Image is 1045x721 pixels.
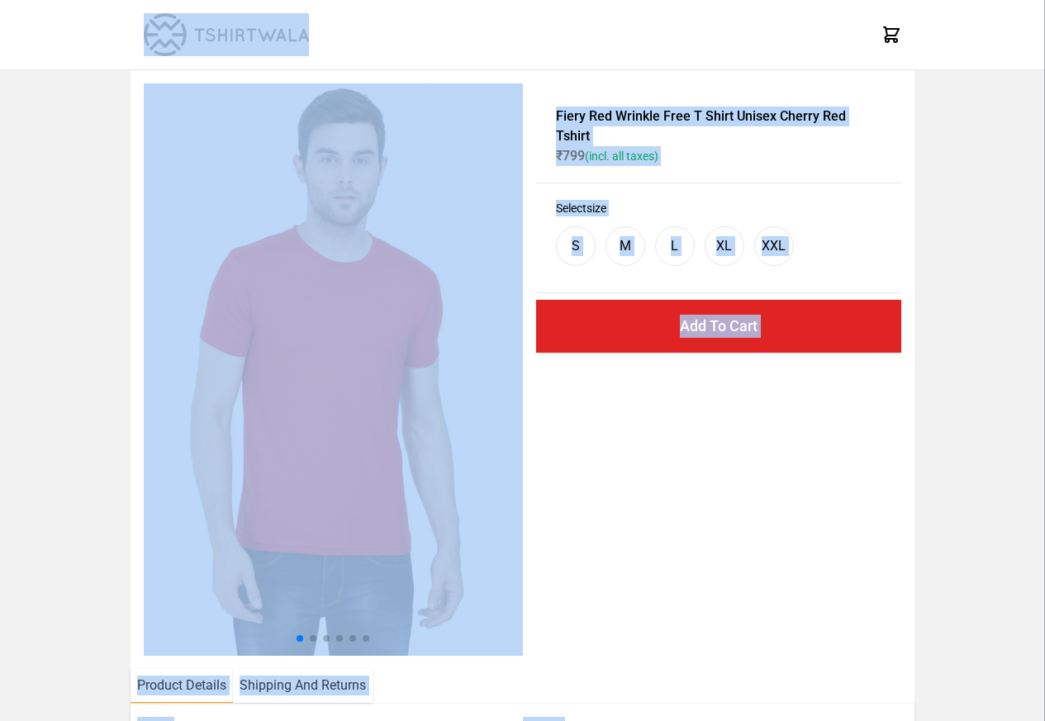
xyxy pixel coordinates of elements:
[716,236,732,256] div: XL
[536,300,901,353] button: Add To Cart
[556,200,881,216] h3: Select size
[585,149,658,163] span: (incl. all taxes)
[671,236,678,256] div: L
[556,107,881,146] h1: Fiery Red Wrinkle Free T Shirt Unisex Cherry Red Tshirt
[556,148,658,164] span: ₹ 799
[620,236,631,256] div: M
[762,236,786,256] div: XXL
[144,83,525,656] img: 4M6A2225.jpg
[572,236,580,256] div: S
[144,13,309,56] img: TW-LOGO-400-104.png
[233,669,373,703] li: Shipping And Returns
[131,669,233,703] li: Product Details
